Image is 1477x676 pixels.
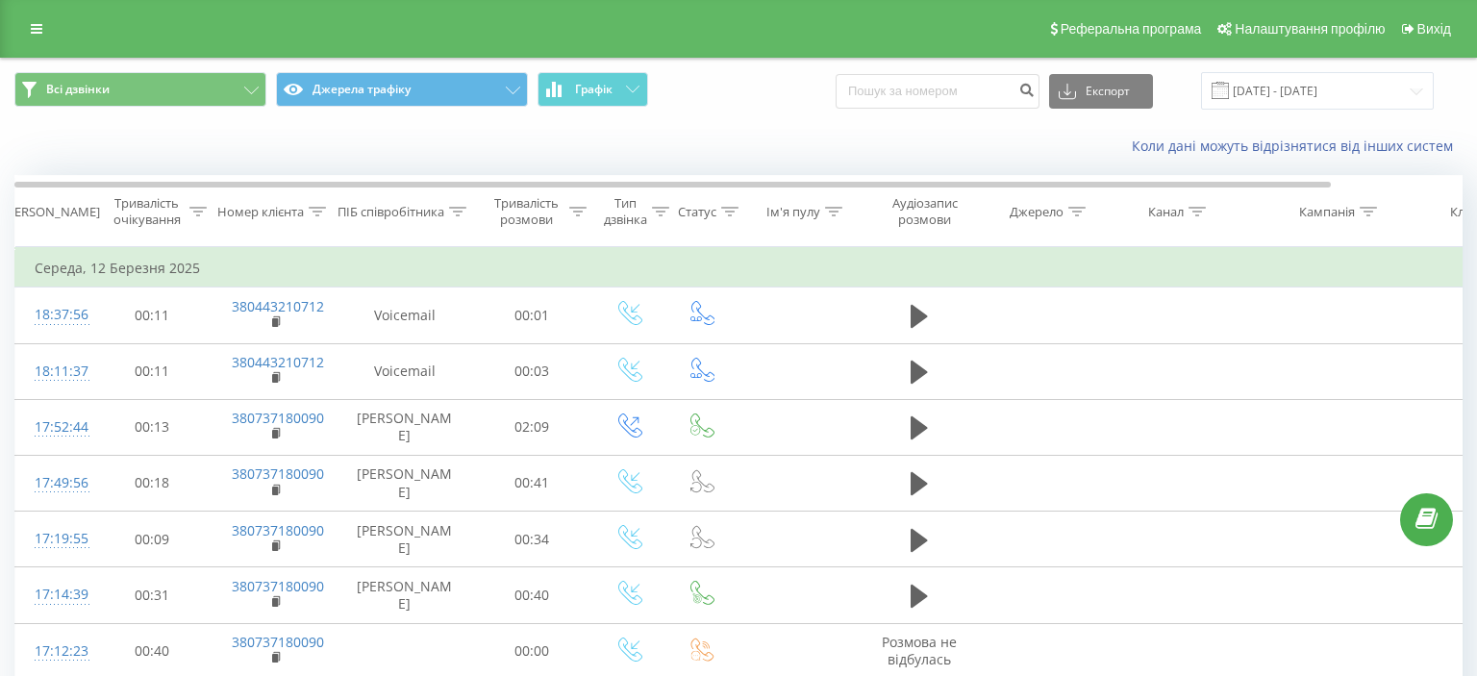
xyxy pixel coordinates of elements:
div: 17:49:56 [35,464,73,502]
td: [PERSON_NAME] [338,455,472,511]
span: Всі дзвінки [46,82,110,97]
td: 00:01 [472,288,592,343]
button: Експорт [1049,74,1153,109]
td: 00:11 [92,288,213,343]
td: 00:09 [92,512,213,567]
a: 380737180090 [232,464,324,483]
a: 380737180090 [232,577,324,595]
div: Тривалість розмови [488,195,564,228]
div: Ім'я пулу [766,204,820,220]
div: Номер клієнта [217,204,304,220]
button: Графік [538,72,648,107]
div: 17:19:55 [35,520,73,558]
div: Аудіозапис розмови [878,195,971,228]
td: 00:41 [472,455,592,511]
button: Джерела трафіку [276,72,528,107]
td: 00:03 [472,343,592,399]
button: Всі дзвінки [14,72,266,107]
a: 380443210712 [232,297,324,315]
div: 17:14:39 [35,576,73,613]
div: 18:37:56 [35,296,73,334]
span: Графік [575,83,613,96]
div: Кампанія [1299,204,1355,220]
span: Розмова не відбулась [882,633,957,668]
td: 00:13 [92,399,213,455]
td: Voicemail [338,288,472,343]
a: Коли дані можуть відрізнятися вiд інших систем [1132,137,1463,155]
div: 17:12:23 [35,633,73,670]
input: Пошук за номером [836,74,1039,109]
td: [PERSON_NAME] [338,512,472,567]
div: Тип дзвінка [604,195,647,228]
div: 18:11:37 [35,353,73,390]
td: 00:34 [472,512,592,567]
td: 00:11 [92,343,213,399]
td: [PERSON_NAME] [338,399,472,455]
td: 02:09 [472,399,592,455]
div: Статус [678,204,716,220]
a: 380737180090 [232,521,324,539]
span: Налаштування профілю [1235,21,1385,37]
td: 00:18 [92,455,213,511]
span: Реферальна програма [1061,21,1202,37]
td: 00:31 [92,567,213,623]
td: 00:40 [472,567,592,623]
td: Voicemail [338,343,472,399]
div: Канал [1148,204,1184,220]
td: [PERSON_NAME] [338,567,472,623]
span: Вихід [1417,21,1451,37]
div: Тривалість очікування [109,195,185,228]
a: 380443210712 [232,353,324,371]
div: 17:52:44 [35,409,73,446]
div: Джерело [1010,204,1064,220]
div: ПІБ співробітника [338,204,444,220]
a: 380737180090 [232,409,324,427]
div: [PERSON_NAME] [3,204,100,220]
a: 380737180090 [232,633,324,651]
